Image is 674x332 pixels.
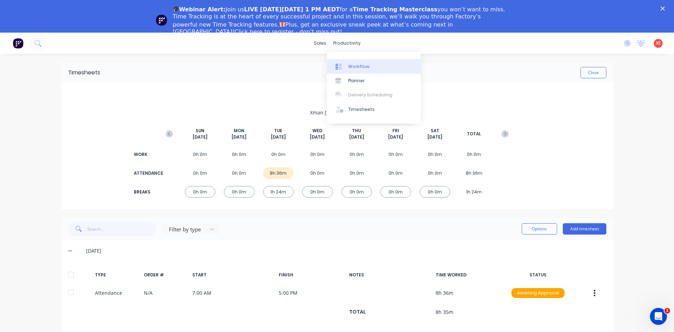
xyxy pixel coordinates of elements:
[68,68,100,77] div: Timesheets
[15,204,127,212] h2: Factory Feature Walkthroughs
[436,272,500,278] div: TIME WORKED
[459,167,489,179] div: 8h 36m
[420,148,451,160] div: 0h 0m
[156,15,167,26] img: Profile image for Team
[420,167,451,179] div: 0h 0m
[10,239,26,244] span: Home
[134,170,162,176] div: ATTENDANCE
[224,186,255,198] div: 0h 0m
[327,74,421,88] a: Planner
[71,221,106,249] button: News
[420,186,451,198] div: 0h 0m
[234,28,342,35] a: Click here to register - don’t miss out!
[302,167,333,179] div: 0h 0m
[244,6,340,13] b: LIVE [DATE][DATE] 1 PM AEDT
[431,128,439,134] span: SAT
[348,63,369,70] div: Workflow
[511,288,565,298] div: Awaiting Approval
[52,159,90,167] div: Improvement
[224,148,255,160] div: 0h 0m
[664,308,670,314] span: 1
[302,148,333,160] div: 0h 0m
[7,84,135,111] div: Ask a questionAI Agent and team can help
[193,134,208,140] span: [DATE]
[380,148,411,160] div: 0h 0m
[263,148,294,160] div: 0h 0m
[15,97,119,105] div: AI Agent and team can help
[353,6,437,13] b: Time Tracking Masterclass
[427,134,442,140] span: [DATE]
[192,272,273,278] div: START
[310,38,330,49] div: sales
[380,167,411,179] div: 0h 0m
[15,180,114,189] div: Hey, Factory pro there
[14,50,128,62] p: Hi Xman
[312,128,322,134] span: WED
[15,130,127,145] button: Share it with us
[327,102,421,117] a: Timesheets
[327,59,421,73] a: Workflow
[263,186,294,198] div: 1h 24m
[563,223,606,235] button: Add timesheet
[7,153,135,195] div: New featureImprovementFactory Weekly Updates - [DATE]Hey, Factory pro there
[15,90,119,97] div: Ask a question
[467,131,481,137] span: TOTAL
[348,78,365,84] div: Planner
[118,239,130,244] span: Help
[380,186,411,198] div: 0h 0m
[95,272,138,278] div: TYPE
[271,134,286,140] span: [DATE]
[185,148,216,160] div: 0h 0m
[661,6,668,11] div: Close
[330,38,364,49] div: productivity
[580,67,606,78] button: Close
[14,62,128,74] p: How can we help?
[656,40,661,46] span: XS
[87,222,157,236] input: Search...
[459,148,489,160] div: 0h 0m
[302,186,333,198] div: 0h 0m
[82,239,95,244] span: News
[341,186,372,198] div: 0h 0m
[144,272,187,278] div: ORDER #
[185,167,216,179] div: 0h 0m
[348,106,375,113] div: Timesheets
[352,128,361,134] span: THU
[86,247,606,255] div: [DATE]
[274,128,282,134] span: TUE
[392,128,399,134] span: FRI
[15,159,49,167] div: New feature
[15,120,127,128] h2: Have an idea or feature request?
[106,221,142,249] button: Help
[13,38,23,49] img: Factory
[41,239,66,244] span: Messages
[522,223,557,235] button: Options
[506,272,570,278] div: STATUS
[173,6,226,13] b: Webinar Alert:
[279,272,343,278] div: FINISH
[388,134,403,140] span: [DATE]
[310,134,325,140] span: [DATE]
[196,128,204,134] span: SUN
[234,128,244,134] span: MON
[341,148,372,160] div: 0h 0m
[14,13,56,25] img: logo
[232,134,247,140] span: [DATE]
[134,189,162,195] div: BREAKS
[341,167,372,179] div: 0h 0m
[224,167,255,179] div: 0h 0m
[35,221,71,249] button: Messages
[173,5,507,35] div: Join us for a you won’t want to miss. Time Tracking is at the heart of every successful project a...
[185,186,216,198] div: 0h 0m
[122,11,135,24] div: Close
[15,171,114,179] div: Factory Weekly Updates - [DATE]
[310,109,364,116] span: Xman [PERSON_NAME]
[459,186,489,198] div: 1h 24m
[349,134,364,140] span: [DATE]
[134,151,162,158] div: WORK
[349,272,430,278] div: NOTES
[263,167,294,179] div: 8h 36m
[650,308,667,325] iframe: Intercom live chat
